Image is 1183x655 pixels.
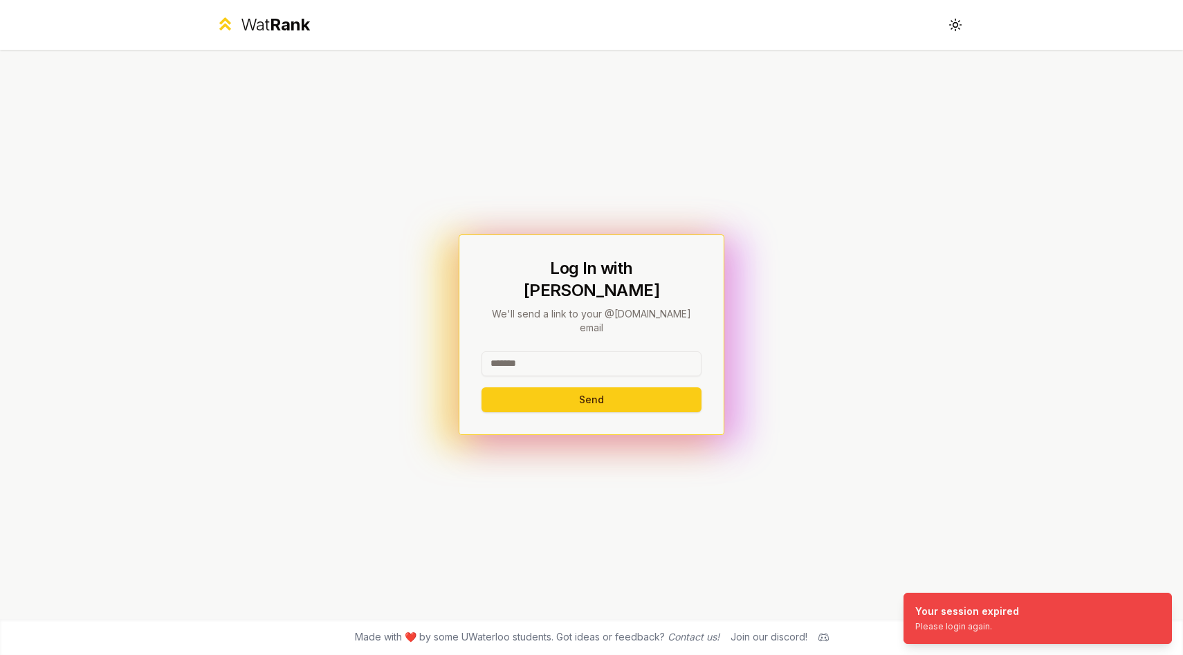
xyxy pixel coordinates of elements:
[482,387,701,412] button: Send
[731,630,807,644] div: Join our discord!
[482,307,701,335] p: We'll send a link to your @[DOMAIN_NAME] email
[915,621,1019,632] div: Please login again.
[668,631,719,643] a: Contact us!
[241,14,310,36] div: Wat
[355,630,719,644] span: Made with ❤️ by some UWaterloo students. Got ideas or feedback?
[482,257,701,302] h1: Log In with [PERSON_NAME]
[215,14,310,36] a: WatRank
[915,605,1019,618] div: Your session expired
[270,15,310,35] span: Rank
